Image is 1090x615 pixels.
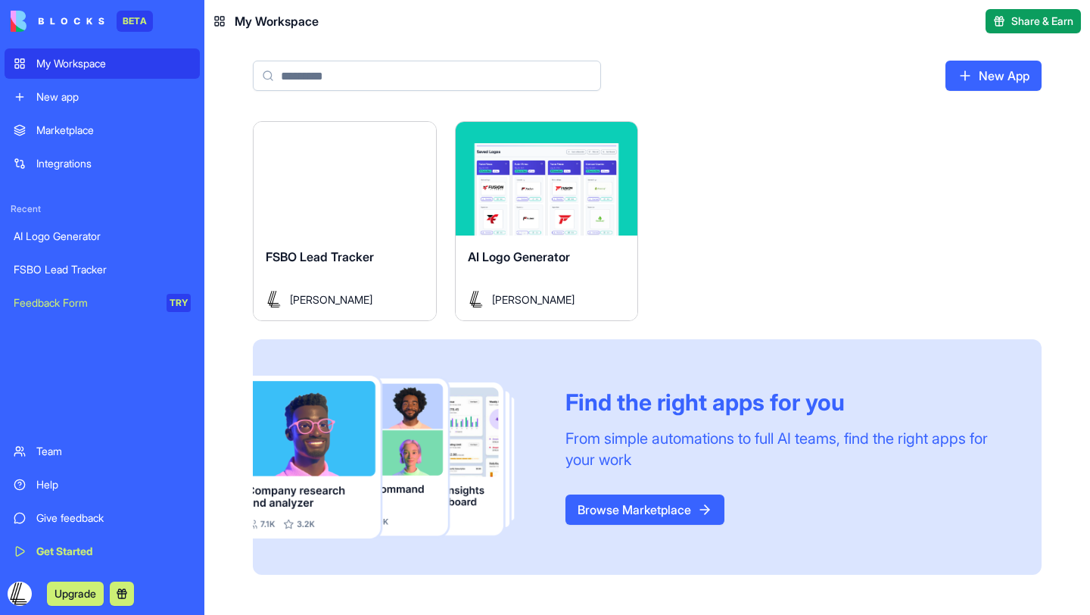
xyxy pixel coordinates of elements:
[36,156,191,171] div: Integrations
[5,148,200,179] a: Integrations
[5,254,200,285] a: FSBO Lead Tracker
[47,585,104,601] a: Upgrade
[468,249,570,264] span: AI Logo Generator
[5,115,200,145] a: Marketplace
[5,470,200,500] a: Help
[565,428,1005,470] div: From simple automations to full AI teams, find the right apps for your work
[5,503,200,533] a: Give feedback
[468,290,486,308] img: Avatar
[36,510,191,526] div: Give feedback
[290,292,372,307] span: [PERSON_NAME]
[11,11,153,32] a: BETA
[36,89,191,105] div: New app
[1011,14,1073,29] span: Share & Earn
[14,262,191,277] div: FSBO Lead Tracker
[167,294,191,312] div: TRY
[492,292,575,307] span: [PERSON_NAME]
[5,82,200,112] a: New app
[5,536,200,567] a: Get Started
[14,229,191,244] div: AI Logo Generator
[8,582,32,606] img: ACg8ocJKCZVpr-z4wzaDTSzbI9-xZhiYX6R23kLrB6cCvuyKjxBAU0A=s96-c
[945,61,1042,91] a: New App
[253,121,437,321] a: FSBO Lead TrackerAvatar[PERSON_NAME]
[11,11,104,32] img: logo
[14,295,156,311] div: Feedback Form
[36,544,191,559] div: Get Started
[5,203,200,215] span: Recent
[36,477,191,492] div: Help
[565,389,1005,416] div: Find the right apps for you
[36,444,191,459] div: Team
[266,290,284,308] img: Avatar
[36,56,191,71] div: My Workspace
[986,9,1081,33] button: Share & Earn
[5,48,200,79] a: My Workspace
[235,12,319,30] span: My Workspace
[36,123,191,138] div: Marketplace
[117,11,153,32] div: BETA
[253,376,541,538] img: Frame_181_egmpey.png
[455,121,639,321] a: AI Logo GeneratorAvatar[PERSON_NAME]
[5,221,200,251] a: AI Logo Generator
[5,288,200,318] a: Feedback FormTRY
[266,249,374,264] span: FSBO Lead Tracker
[5,436,200,467] a: Team
[565,495,724,525] a: Browse Marketplace
[47,582,104,606] button: Upgrade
